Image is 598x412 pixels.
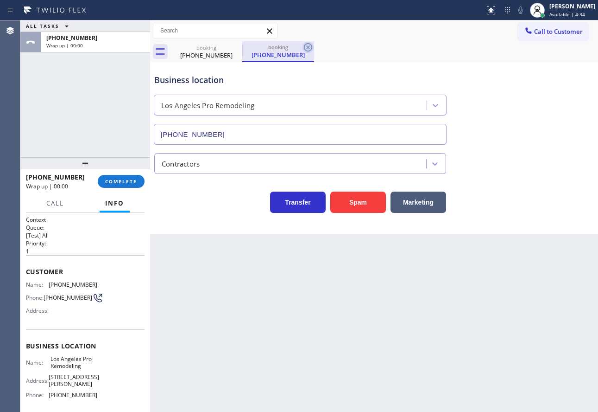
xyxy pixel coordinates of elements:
span: Phone: [26,294,44,301]
span: [PHONE_NUMBER] [49,281,97,288]
span: Available | 4:34 [549,11,585,18]
p: [Test] All [26,232,145,239]
span: Call [46,199,64,207]
div: (424) 688-3374 [171,41,241,62]
div: (424) 688-3374 [243,41,313,61]
span: Info [105,199,124,207]
div: Business location [154,74,446,86]
button: Call to Customer [518,23,589,40]
span: [PHONE_NUMBER] [46,34,97,42]
button: COMPLETE [98,175,145,188]
span: [PHONE_NUMBER] [49,392,97,399]
h2: Priority: [26,239,145,247]
span: Customer [26,267,145,276]
span: Name: [26,281,49,288]
span: Address: [26,377,49,384]
div: booking [171,44,241,51]
h1: Context [26,216,145,224]
h2: Queue: [26,224,145,232]
span: Phone: [26,392,49,399]
div: booking [243,44,313,51]
div: [PERSON_NAME] [549,2,595,10]
span: COMPLETE [105,178,137,185]
span: Wrap up | 00:00 [46,42,83,49]
p: 1 [26,247,145,255]
button: Transfer [270,192,326,213]
button: Spam [330,192,386,213]
button: Call [41,194,69,212]
div: [PHONE_NUMBER] [243,51,313,59]
span: [STREET_ADDRESS][PERSON_NAME] [49,373,99,388]
span: Business location [26,341,145,350]
span: Name: [26,359,50,366]
button: ALL TASKS [20,20,78,32]
div: [PHONE_NUMBER] [171,51,241,59]
span: [PHONE_NUMBER] [44,294,92,301]
div: Contractors [162,158,200,169]
button: Marketing [390,192,446,213]
span: Address: [26,307,50,314]
span: ALL TASKS [26,23,59,29]
span: Wrap up | 00:00 [26,182,68,190]
input: Search [153,23,277,38]
button: Info [100,194,130,212]
span: Call to Customer [534,27,583,36]
button: Mute [514,4,527,17]
div: Los Angeles Pro Remodeling [161,100,254,111]
input: Phone Number [154,124,447,145]
span: Los Angeles Pro Remodeling [50,355,97,370]
span: [PHONE_NUMBER] [26,173,85,181]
